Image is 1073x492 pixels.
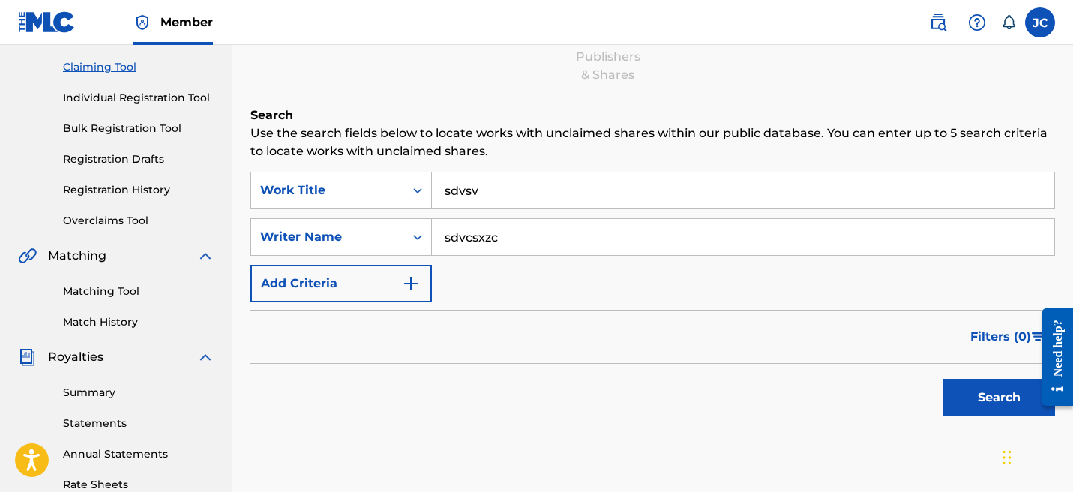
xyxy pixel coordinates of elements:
[48,348,103,366] span: Royalties
[63,415,214,431] a: Statements
[63,151,214,167] a: Registration Drafts
[18,348,36,366] img: Royalties
[962,7,992,37] div: Help
[998,420,1073,492] iframe: Chat Widget
[196,247,214,265] img: expand
[1025,7,1055,37] div: User Menu
[929,13,947,31] img: search
[63,182,214,198] a: Registration History
[133,13,151,31] img: Top Rightsholder
[571,30,646,84] div: Add Publishers & Shares
[63,385,214,400] a: Summary
[63,59,214,75] a: Claiming Tool
[968,13,986,31] img: help
[63,283,214,299] a: Matching Tool
[250,124,1055,160] p: Use the search fields below to locate works with unclaimed shares within our public database. You...
[943,379,1055,416] button: Search
[260,181,395,199] div: Work Title
[250,265,432,302] button: Add Criteria
[961,318,1055,355] button: Filters (0)
[63,446,214,462] a: Annual Statements
[160,13,213,31] span: Member
[260,228,395,246] div: Writer Name
[1003,435,1012,480] div: Drag
[1001,15,1016,30] div: Notifications
[250,106,1055,124] h6: Search
[970,328,1031,346] span: Filters ( 0 )
[402,274,420,292] img: 9d2ae6d4665cec9f34b9.svg
[196,348,214,366] img: expand
[250,172,1055,424] form: Search Form
[18,247,37,265] img: Matching
[63,213,214,229] a: Overclaims Tool
[1031,296,1073,417] iframe: Resource Center
[48,247,106,265] span: Matching
[63,121,214,136] a: Bulk Registration Tool
[63,314,214,330] a: Match History
[923,7,953,37] a: Public Search
[18,11,76,33] img: MLC Logo
[63,90,214,106] a: Individual Registration Tool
